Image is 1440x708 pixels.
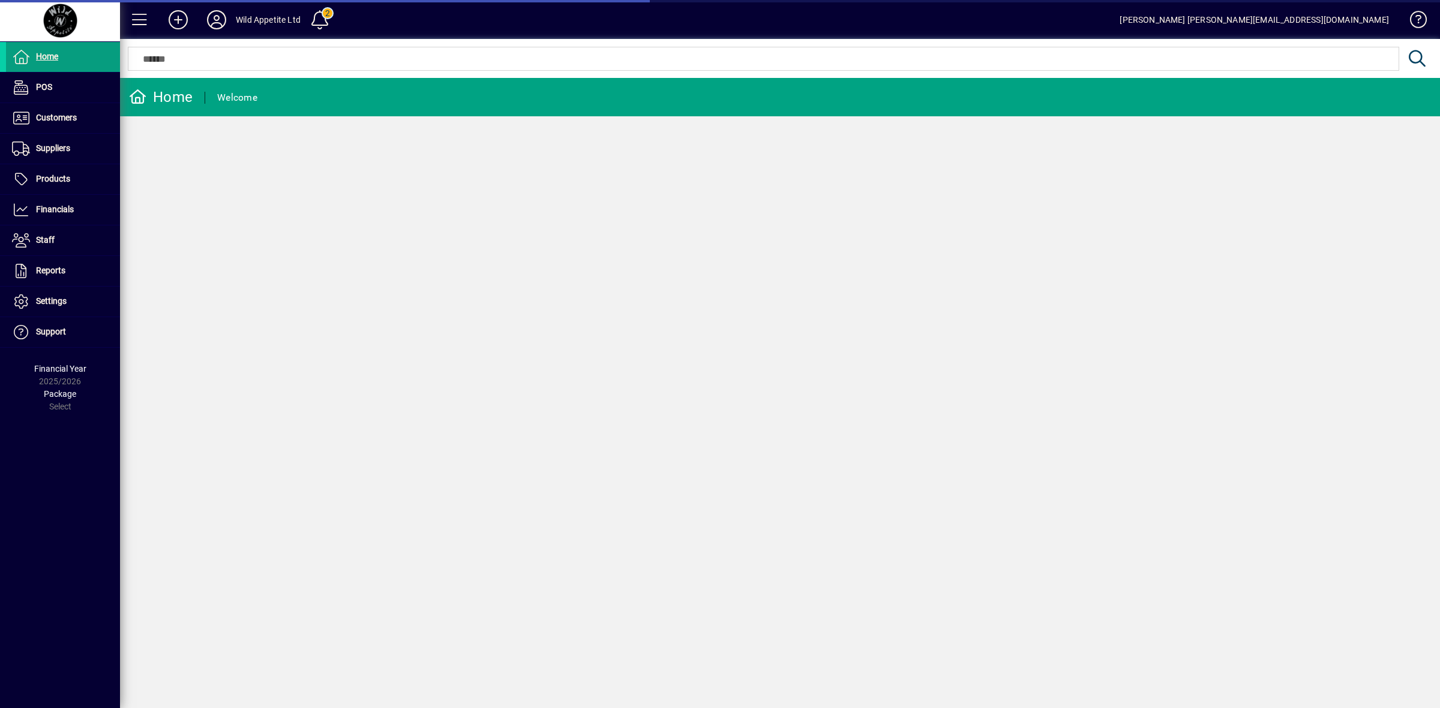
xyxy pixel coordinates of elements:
[36,327,66,336] span: Support
[36,296,67,306] span: Settings
[217,88,257,107] div: Welcome
[159,9,197,31] button: Add
[34,364,86,373] span: Financial Year
[6,134,120,164] a: Suppliers
[36,235,55,245] span: Staff
[36,266,65,275] span: Reports
[36,204,74,214] span: Financials
[129,88,193,107] div: Home
[36,143,70,153] span: Suppliers
[44,389,76,399] span: Package
[36,113,77,122] span: Customers
[6,73,120,103] a: POS
[6,287,120,317] a: Settings
[6,317,120,347] a: Support
[6,225,120,255] a: Staff
[236,10,301,29] div: Wild Appetite Ltd
[1401,2,1425,41] a: Knowledge Base
[36,52,58,61] span: Home
[6,256,120,286] a: Reports
[36,82,52,92] span: POS
[6,195,120,225] a: Financials
[36,174,70,183] span: Products
[1120,10,1389,29] div: [PERSON_NAME] [PERSON_NAME][EMAIL_ADDRESS][DOMAIN_NAME]
[6,103,120,133] a: Customers
[197,9,236,31] button: Profile
[6,164,120,194] a: Products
